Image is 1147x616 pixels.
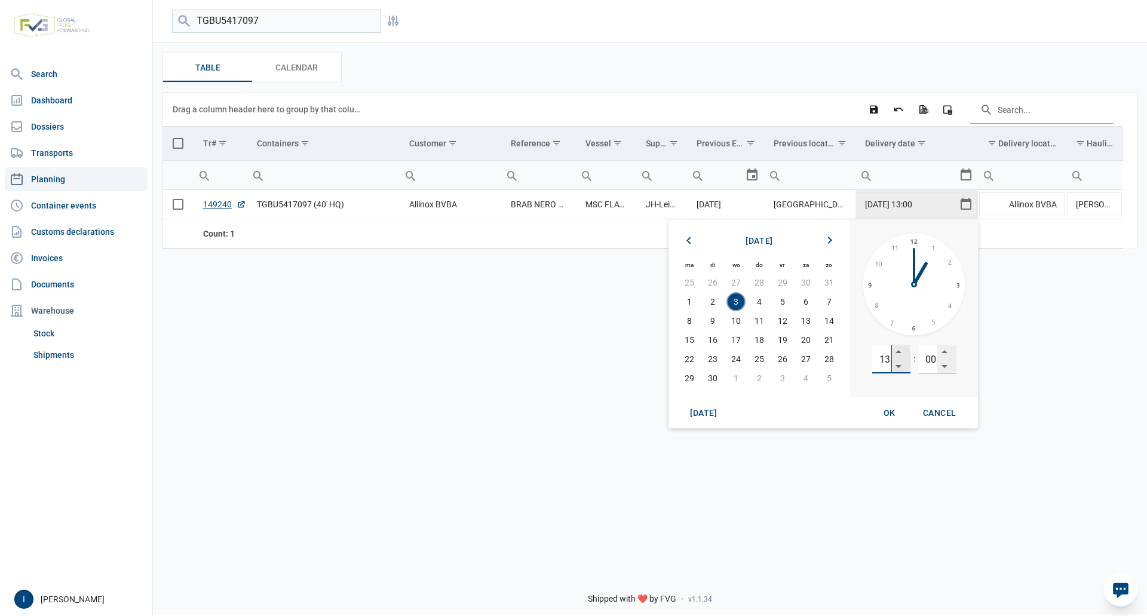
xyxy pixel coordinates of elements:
div: Search box [764,161,786,189]
span: Show filter options for column 'Previous ETA' [746,139,755,148]
input: Search in the data grid [970,95,1114,124]
span: 29 [681,370,698,387]
td: woensdag 1 oktober 2025 [725,369,748,388]
span: 15 [681,332,698,348]
span: OK [884,408,895,418]
td: Filter cell [1066,161,1123,190]
input: Filter cell [687,161,746,189]
div: Discard changes [888,99,909,120]
td: Filter cell [855,161,978,190]
td: donderdag 18 september 2025 [748,330,771,350]
span: 9 [704,312,721,329]
input: Filter cell [194,161,247,189]
input: Filter cell [576,161,636,189]
td: Filter cell [501,161,576,190]
td: zaterdag 30 augustus 2025 [794,273,817,292]
span: Show filter options for column 'Suppliers' [669,139,678,148]
div: Delivery location [998,139,1057,148]
a: Container events [5,194,148,217]
th: ma [678,256,701,273]
span: Shipped with ❤️ by FVG [588,594,676,605]
span: 10 [728,312,744,329]
div: Search box [194,161,215,189]
td: dinsdag 26 augustus 2025 [701,273,725,292]
span: 25 [681,274,698,291]
div: Haulier [1087,139,1114,148]
span: 2 [751,370,768,387]
a: 149240 [203,198,246,210]
td: Column Delivery location [978,127,1066,161]
div: Drag a column header here to group by that column [173,100,364,119]
div: september 2025 [700,230,819,252]
input: Column Delivery date [855,190,959,219]
a: Dossiers [5,115,148,139]
th: di [701,256,725,273]
div: Data grid toolbar [173,93,1114,126]
span: Show filter options for column 'Delivery date' [917,139,926,148]
div: Export all data to Excel [912,99,934,120]
a: Shipments [29,344,148,366]
td: vrijdag 5 september 2025 [771,292,794,311]
td: zaterdag 13 september 2025 [794,311,817,330]
span: 3 [774,370,791,387]
div: Search box [501,161,523,189]
td: [PERSON_NAME] Transportonderneming [1066,190,1123,219]
td: zondag 5 oktober 2025 [817,369,841,388]
a: Invoices [5,246,148,270]
td: zondag 14 september 2025 [817,311,841,330]
td: Allinox BVBA [400,190,501,219]
div: Warehouse [5,299,148,323]
span: 3 [728,293,744,310]
td: zaterdag 20 september 2025 [794,330,817,350]
td: Filter cell [247,161,400,190]
div: Previous location [774,139,836,148]
span: 29 [774,274,791,291]
span: Show filter options for column 'Containers' [300,139,309,148]
div: Containers [257,139,299,148]
td: vrijdag 29 augustus 2025 [771,273,794,292]
td: dinsdag 30 september 2025 [701,369,725,388]
td: zaterdag 4 oktober 2025 [794,369,817,388]
td: Column Suppliers [636,127,687,161]
table: Calendar. The selected date is 3 september 2025 [678,256,841,388]
td: maandag 25 augustus 2025 [678,273,701,292]
span: [DATE] [690,408,717,418]
span: Cancel [923,408,956,418]
span: Show filter options for column 'Vessel' [613,139,622,148]
span: 4 [751,293,768,310]
input: Search planning [172,10,381,33]
div: Cancel [913,402,966,424]
span: 26 [704,274,721,291]
div: Column Chooser [937,99,958,120]
input: Filter cell [855,161,959,189]
td: donderdag 11 september 2025 [748,311,771,330]
th: vr [771,256,794,273]
span: 25 [751,351,768,367]
td: woensdag 24 september 2025 [725,350,748,369]
td: zaterdag 6 september 2025 [794,292,817,311]
td: maandag 15 september 2025 [678,330,701,350]
span: Table [195,60,220,75]
div: Vessel [585,139,611,148]
span: 27 [728,274,744,291]
td: vrijdag 26 september 2025 [771,350,794,369]
td: donderdag 2 oktober 2025 [748,369,771,388]
td: woensdag 10 september 2025 [725,311,748,330]
td: zondag 7 september 2025 [817,292,841,311]
div: Select [959,161,973,189]
td: zaterdag 27 september 2025 [794,350,817,369]
span: Calendar [275,60,318,75]
span: 28 [751,274,768,291]
div: Search box [400,161,421,189]
span: [DATE] [746,236,772,246]
td: Filter cell [194,161,247,190]
td: Column Delivery date [855,127,978,161]
td: zondag 28 september 2025 [817,350,841,369]
span: v1.1.34 [688,594,712,604]
td: donderdag 28 augustus 2025 [748,273,771,292]
span: 7 [821,293,838,310]
input: Filter cell [501,161,576,189]
td: dinsdag 23 september 2025 [701,350,725,369]
a: Search [5,62,148,86]
input: minutes [918,345,937,373]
